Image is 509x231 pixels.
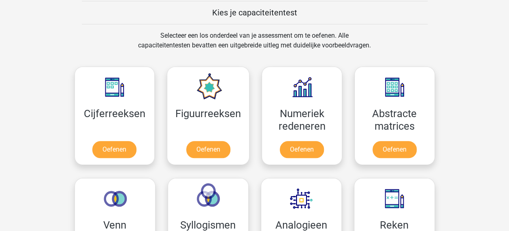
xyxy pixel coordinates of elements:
[280,141,324,158] a: Oefenen
[373,141,417,158] a: Oefenen
[130,31,379,60] div: Selecteer een los onderdeel van je assessment om te oefenen. Alle capaciteitentesten bevatten een...
[92,141,136,158] a: Oefenen
[82,8,428,17] h5: Kies je capaciteitentest
[186,141,230,158] a: Oefenen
